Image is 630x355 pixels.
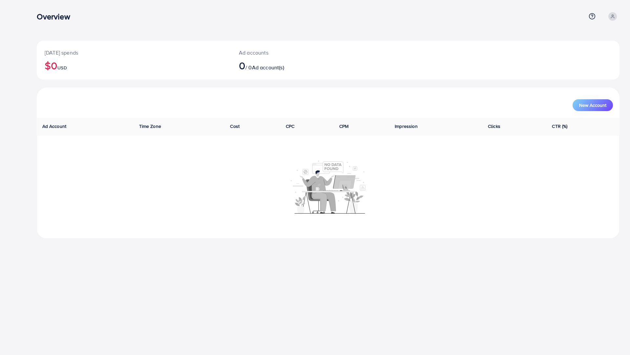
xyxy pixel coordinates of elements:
button: New Account [573,99,613,111]
span: CPM [339,123,348,130]
p: [DATE] spends [45,49,223,57]
span: Ad account(s) [252,64,284,71]
span: New Account [579,103,606,107]
span: Impression [395,123,418,130]
h2: $0 [45,59,223,72]
span: 0 [239,58,245,73]
span: Time Zone [139,123,161,130]
img: No account [291,160,366,214]
span: CTR (%) [552,123,567,130]
span: Clicks [488,123,500,130]
span: CPC [286,123,294,130]
h2: / 0 [239,59,369,72]
h3: Overview [37,12,75,21]
span: USD [57,64,67,71]
span: Ad Account [42,123,67,130]
p: Ad accounts [239,49,369,57]
span: Cost [230,123,240,130]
